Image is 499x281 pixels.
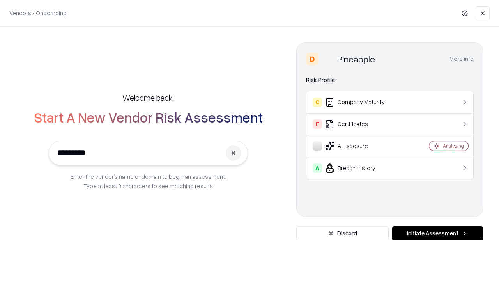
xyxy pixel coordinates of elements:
[322,53,334,65] img: Pineapple
[313,119,406,129] div: Certificates
[313,163,406,173] div: Breach History
[71,172,226,190] p: Enter the vendor’s name or domain to begin an assessment. Type at least 3 characters to see match...
[306,75,474,85] div: Risk Profile
[337,53,375,65] div: Pineapple
[34,109,263,125] h2: Start A New Vendor Risk Assessment
[449,52,474,66] button: More info
[313,98,322,107] div: C
[313,119,322,129] div: F
[313,141,406,151] div: AI Exposure
[392,226,483,240] button: Initiate Assessment
[296,226,389,240] button: Discard
[9,9,67,17] p: Vendors / Onboarding
[443,142,464,149] div: Analyzing
[306,53,319,65] div: D
[313,98,406,107] div: Company Maturity
[313,163,322,173] div: A
[122,92,174,103] h5: Welcome back,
